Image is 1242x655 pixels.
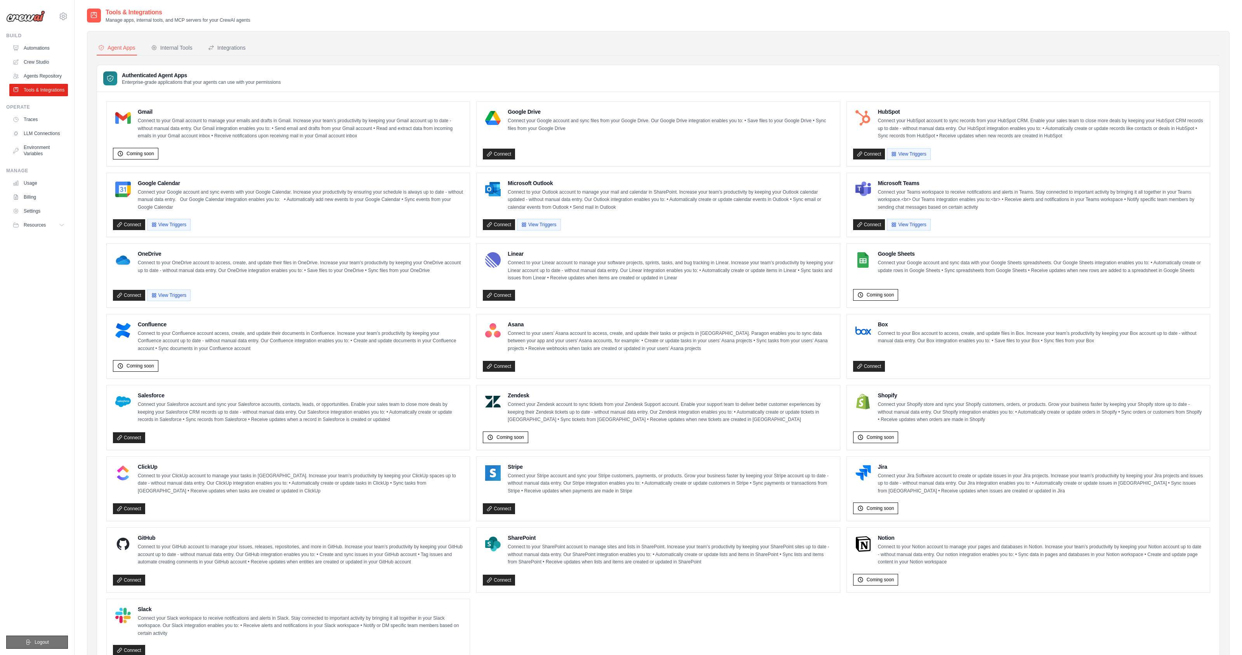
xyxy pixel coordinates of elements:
a: Automations [9,42,68,54]
img: ClickUp Logo [115,465,131,481]
p: Connect to your Gmail account to manage your emails and drafts in Gmail. Increase your team’s pro... [138,117,463,140]
h4: Slack [138,605,463,613]
a: Connect [113,503,145,514]
button: Agent Apps [97,41,137,55]
h4: GitHub [138,534,463,542]
img: SharePoint Logo [485,536,501,552]
img: Notion Logo [855,536,871,552]
a: Settings [9,205,68,217]
h4: SharePoint [508,534,833,542]
span: Coming soon [867,292,894,298]
img: Asana Logo [485,323,501,338]
a: Connect [483,361,515,372]
a: Connect [113,290,145,301]
p: Connect to your users’ Asana account to access, create, and update their tasks or projects in [GE... [508,330,833,353]
span: Resources [24,222,46,228]
p: Connect to your ClickUp account to manage your tasks in [GEOGRAPHIC_DATA]. Increase your team’s p... [138,472,463,495]
button: View Triggers [147,289,191,301]
a: Connect [113,575,145,586]
h4: Box [878,321,1204,328]
img: Salesforce Logo [115,394,131,409]
p: Connect your Google account and sync events with your Google Calendar. Increase your productivity... [138,189,463,211]
div: Internal Tools [151,44,193,52]
img: OneDrive Logo [115,252,131,268]
img: Google Calendar Logo [115,182,131,197]
span: Coming soon [867,505,894,511]
a: Tools & Integrations [9,84,68,96]
h4: Google Sheets [878,250,1204,258]
span: Coming soon [867,434,894,440]
img: Logo [6,10,45,22]
h4: Microsoft Teams [878,179,1204,187]
h4: Asana [508,321,833,328]
div: Agent Apps [98,44,135,52]
img: Gmail Logo [115,110,131,126]
span: Coming soon [127,363,154,369]
h4: Jira [878,463,1204,471]
img: GitHub Logo [115,536,131,552]
p: Connect your Salesforce account and sync your Salesforce accounts, contacts, leads, or opportunit... [138,401,463,424]
img: Google Drive Logo [485,110,501,126]
h4: Confluence [138,321,463,328]
a: Environment Variables [9,141,68,160]
a: Connect [483,575,515,586]
img: Linear Logo [485,252,501,268]
button: Integrations [206,41,247,55]
h4: OneDrive [138,250,463,258]
div: Operate [6,104,68,110]
p: Connect to your OneDrive account to access, create, and update their files in OneDrive. Increase ... [138,259,463,274]
h4: Google Drive [508,108,833,116]
a: Traces [9,113,68,126]
img: Box Logo [855,323,871,338]
p: Connect your Stripe account and sync your Stripe customers, payments, or products. Grow your busi... [508,472,833,495]
p: Connect to your SharePoint account to manage sites and lists in SharePoint. Increase your team’s ... [508,543,833,566]
h4: Salesforce [138,392,463,399]
h4: Zendesk [508,392,833,399]
a: LLM Connections [9,127,68,140]
a: Crew Studio [9,56,68,68]
p: Connect your Teams workspace to receive notifications and alerts in Teams. Stay connected to impo... [878,189,1204,211]
a: Connect [853,361,885,372]
h4: Google Calendar [138,179,463,187]
img: Google Sheets Logo [855,252,871,268]
p: Connect your Jira Software account to create or update issues in your Jira projects. Increase you... [878,472,1204,495]
button: View Triggers [517,219,560,230]
button: Resources [9,219,68,231]
a: Connect [113,432,145,443]
p: Connect to your Confluence account access, create, and update their documents in Confluence. Incr... [138,330,463,353]
a: Connect [853,149,885,159]
h4: Gmail [138,108,463,116]
a: Connect [113,219,145,230]
p: Connect your Google account and sync files from your Google Drive. Our Google Drive integration e... [508,117,833,132]
button: View Triggers [887,148,930,160]
h4: Stripe [508,463,833,471]
p: Connect your HubSpot account to sync records from your HubSpot CRM. Enable your sales team to clo... [878,117,1204,140]
img: Microsoft Outlook Logo [485,182,501,197]
h4: HubSpot [878,108,1204,116]
a: Connect [483,290,515,301]
span: Logout [35,639,49,645]
p: Connect to your Notion account to manage your pages and databases in Notion. Increase your team’s... [878,543,1204,566]
div: Build [6,33,68,39]
a: Billing [9,191,68,203]
p: Connect your Google account and sync data with your Google Sheets spreadsheets. Our Google Sheets... [878,259,1204,274]
a: Connect [483,149,515,159]
h4: Microsoft Outlook [508,179,833,187]
p: Enterprise-grade applications that your agents can use with your permissions [122,79,281,85]
a: Connect [853,219,885,230]
a: Connect [483,219,515,230]
button: Logout [6,636,68,649]
span: Coming soon [496,434,524,440]
a: Agents Repository [9,70,68,82]
h4: Notion [878,534,1204,542]
img: Stripe Logo [485,465,501,481]
img: Shopify Logo [855,394,871,409]
img: Confluence Logo [115,323,131,338]
p: Connect to your Box account to access, create, and update files in Box. Increase your team’s prod... [878,330,1204,345]
div: Integrations [208,44,246,52]
span: Coming soon [867,577,894,583]
iframe: Chat Widget [1203,618,1242,655]
button: Internal Tools [149,41,194,55]
button: View Triggers [887,219,930,230]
